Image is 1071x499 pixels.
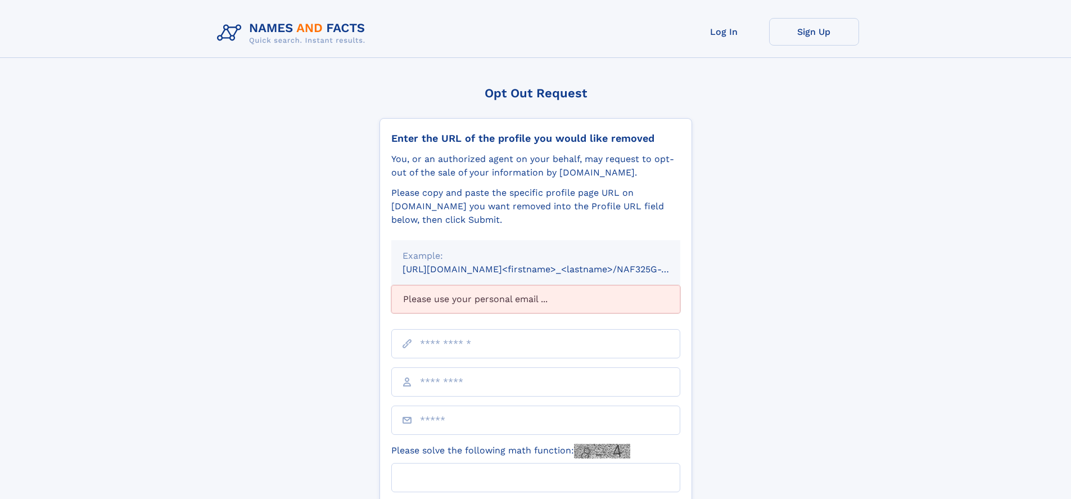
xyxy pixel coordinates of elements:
div: Example: [403,249,669,263]
div: Opt Out Request [379,86,692,100]
a: Sign Up [769,18,859,46]
div: Enter the URL of the profile you would like removed [391,132,680,145]
a: Log In [679,18,769,46]
img: Logo Names and Facts [213,18,374,48]
label: Please solve the following math function: [391,444,630,458]
div: Please copy and paste the specific profile page URL on [DOMAIN_NAME] you want removed into the Pr... [391,186,680,227]
small: [URL][DOMAIN_NAME]<firstname>_<lastname>/NAF325G-xxxxxxxx [403,264,702,275]
div: Please use your personal email ... [391,285,680,313]
div: You, or an authorized agent on your behalf, may request to opt-out of the sale of your informatio... [391,152,680,179]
